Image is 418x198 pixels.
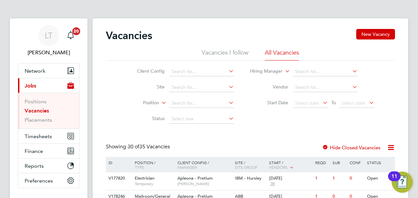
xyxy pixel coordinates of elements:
h2: Vacancies [106,29,152,42]
label: Position [121,100,159,106]
div: [DATE] [269,176,312,181]
span: Manager [177,164,197,170]
span: Select date [341,100,365,106]
div: Showing [106,143,171,150]
a: LT[PERSON_NAME] [18,25,80,57]
label: Client Config [127,68,165,74]
label: Site [127,84,165,90]
span: Apleona - Pretium [177,175,213,181]
span: Network [25,68,45,74]
input: Search for... [293,67,358,76]
li: ABM - Technical : Perm - TFL [169,94,242,103]
span: Temporary [135,181,174,186]
span: Site Group [235,164,257,170]
button: Preferences [18,173,79,188]
input: Search for... [293,83,358,92]
div: Open [365,172,394,185]
button: New Vacancy [356,29,395,39]
li: ABM - Technical : Perm [169,85,242,94]
button: Timesheets [18,129,79,143]
div: 1 [331,172,348,185]
span: Finance [25,148,43,154]
div: V177820 [107,172,130,185]
a: 20 [64,25,77,46]
span: Vendors [269,164,288,170]
span: 35 Vacancies [128,143,170,150]
a: Vacancies [25,108,49,114]
label: Start Date [250,100,288,106]
button: Jobs [18,78,79,93]
span: Type [135,164,144,170]
li: Apleona - Pretium [169,138,242,147]
span: Select date [295,100,319,106]
div: 1 [313,172,331,185]
li: Abm Facility Services - Amazon [169,121,242,130]
div: Jobs [18,93,79,129]
span: Lenka Turonova [18,49,80,57]
span: [PERSON_NAME] [177,181,232,186]
div: Sub [331,157,348,168]
div: Status [365,157,394,168]
div: Site / [233,157,268,173]
label: Status [127,115,165,121]
button: Reports [18,159,79,173]
span: 38 [269,181,276,187]
input: Search for... [169,67,234,76]
div: ID [107,157,130,168]
a: Positions [25,98,46,105]
label: Hide Closed Vacancies [322,144,381,151]
span: LT [45,31,53,40]
li: All Vacancies [265,49,299,61]
span: Jobs [25,83,36,89]
span: Reports [25,163,44,169]
div: Conf [348,157,365,168]
li: ABM - Technical : Temp - TFL [169,112,242,121]
div: 0 [348,172,365,185]
li: ABM - Technical : Temp [169,103,242,112]
li: 6300004 - Costain Upstream [169,76,242,85]
span: IBM - Hursley [235,175,262,181]
span: 20 [72,27,80,35]
a: Placements [25,117,52,123]
li: Vacancies I follow [202,49,248,61]
li: Aramark Limited [169,148,242,157]
span: To [329,98,338,107]
button: Finance [18,144,79,158]
div: Start / [267,157,313,173]
span: Timesheets [25,133,52,139]
button: Network [18,63,79,78]
div: 11 [391,176,397,185]
button: Open Resource Center, 11 new notifications [392,172,413,193]
label: Vendor [250,84,288,90]
span: Electrician [135,175,154,181]
div: Position / [130,157,176,173]
li: Abm Facility Services Uk Limited [169,130,242,138]
li: BGIS - Permanent [169,157,242,165]
span: 30 of [128,143,139,150]
label: Hiring Manager [245,68,283,75]
div: Reqd [313,157,331,168]
span: Preferences [25,178,53,184]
